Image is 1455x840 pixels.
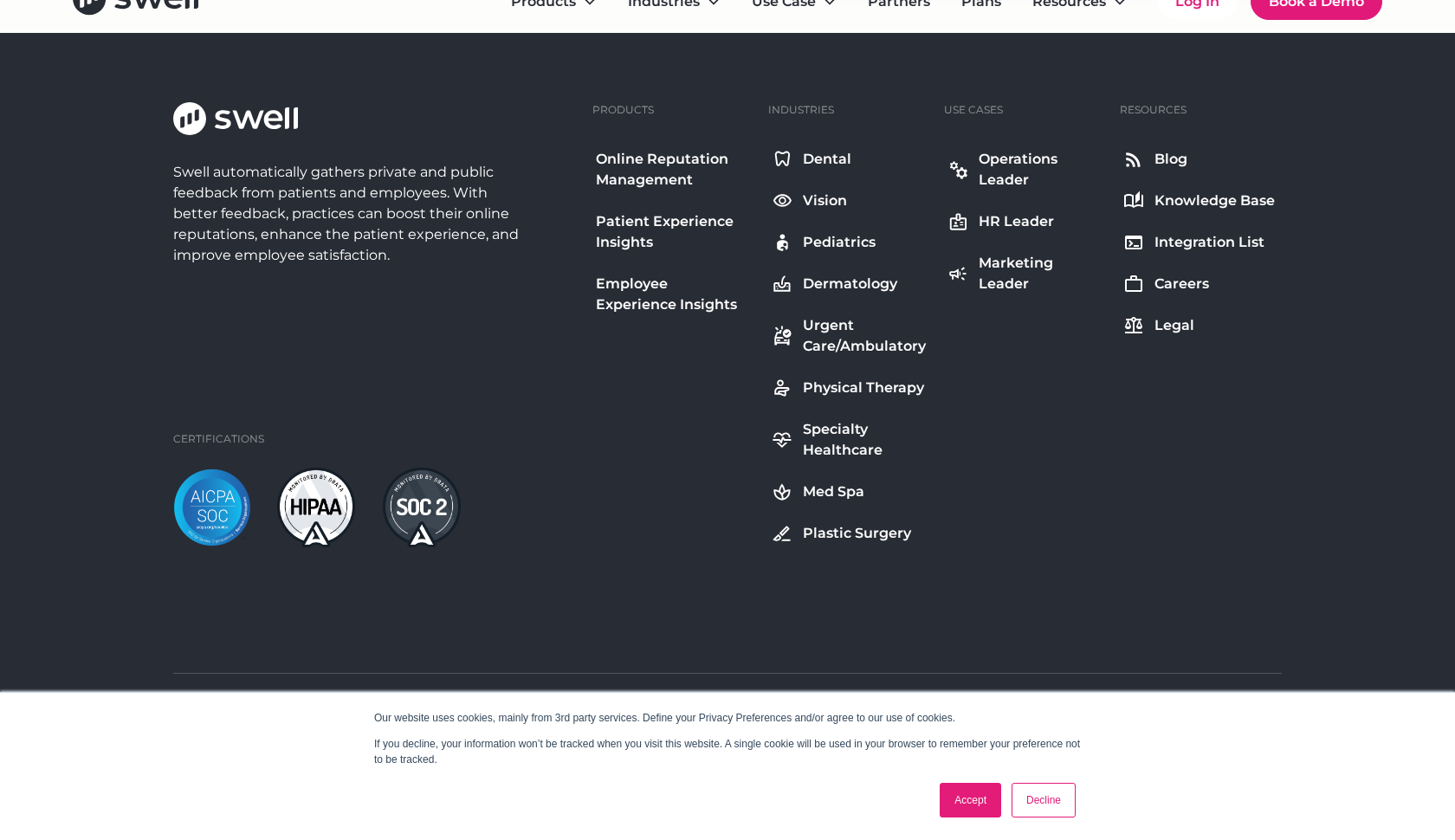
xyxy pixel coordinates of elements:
[592,145,754,194] a: Online Reputation Management
[1012,783,1076,817] a: Decline
[803,149,851,170] div: Dental
[277,468,355,547] img: hipaa-light.png
[803,315,927,357] div: Urgent Care/Ambulatory
[592,270,754,319] a: Employee Experience Insights
[768,229,930,256] a: Pediatrics
[944,249,1106,298] a: Marketing Leader
[596,149,751,191] div: Online Reputation Management
[1120,187,1278,215] a: Knowledge Base
[592,102,654,118] div: Products
[1154,232,1264,253] div: Integration List
[1154,315,1194,336] div: Legal
[1120,102,1187,118] div: Resources
[768,270,930,298] a: Dermatology
[1120,229,1278,256] a: Integration List
[383,468,461,547] img: soc2-dark.png
[768,312,930,360] a: Urgent Care/Ambulatory
[979,211,1054,232] div: HR Leader
[944,102,1003,118] div: Use Cases
[768,187,930,215] a: Vision
[596,211,751,253] div: Patient Experience Insights
[1154,191,1275,211] div: Knowledge Base
[803,378,924,398] div: Physical Therapy
[1120,312,1278,339] a: Legal
[173,162,527,266] div: Swell automatically gathers private and public feedback from patients and employees. With better ...
[803,274,897,294] div: Dermatology
[768,478,930,506] a: Med Spa
[940,783,1001,817] a: Accept
[979,253,1103,294] div: Marketing Leader
[374,736,1081,767] p: If you decline, your information won’t be tracked when you visit this website. A single cookie wi...
[979,149,1103,191] div: Operations Leader
[768,416,930,464] a: Specialty Healthcare
[1120,270,1278,298] a: Careers
[173,431,264,447] div: Certifications
[768,145,930,173] a: Dental
[768,520,930,547] a: Plastic Surgery
[1120,145,1278,173] a: Blog
[803,523,911,544] div: Plastic Surgery
[803,191,847,211] div: Vision
[768,374,930,402] a: Physical Therapy
[944,145,1106,194] a: Operations Leader
[1154,149,1187,170] div: Blog
[596,274,751,315] div: Employee Experience Insights
[944,208,1106,236] a: HR Leader
[592,208,754,256] a: Patient Experience Insights
[768,102,834,118] div: Industries
[803,419,927,461] div: Specialty Healthcare
[803,481,864,502] div: Med Spa
[1154,274,1209,294] div: Careers
[374,710,1081,726] p: Our website uses cookies, mainly from 3rd party services. Define your Privacy Preferences and/or ...
[803,232,876,253] div: Pediatrics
